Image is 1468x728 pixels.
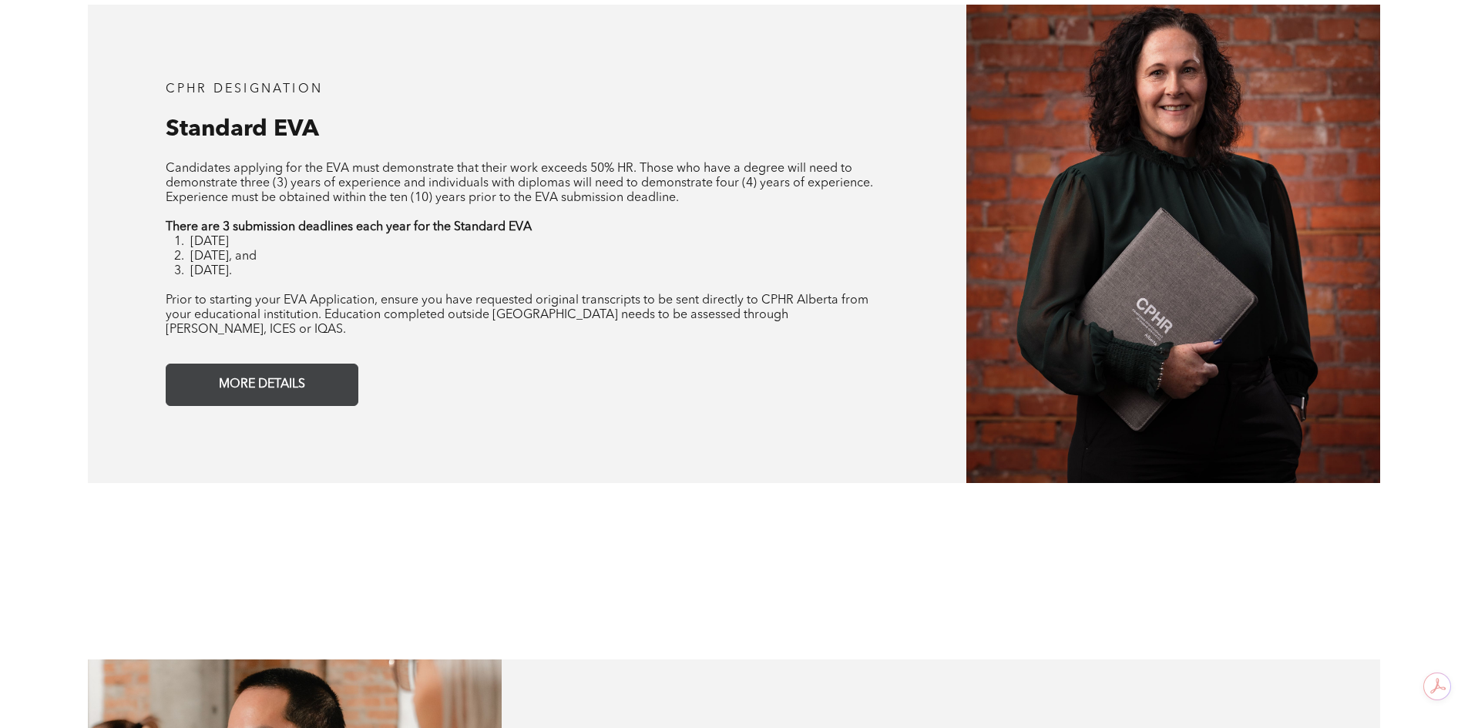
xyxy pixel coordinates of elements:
span: [DATE]. [190,265,232,277]
strong: There are 3 submission deadlines each year for the Standard EVA [166,221,532,233]
span: MORE DETAILS [213,370,311,400]
span: Prior to starting your EVA Application, ensure you have requested original transcripts to be sent... [166,294,868,336]
span: Standard EVA [166,118,319,141]
span: [DATE], and [190,250,257,263]
span: CPHR DESIGNATION [166,83,323,96]
a: MORE DETAILS [166,364,358,406]
span: [DATE] [190,236,229,248]
span: Candidates applying for the EVA must demonstrate that their work exceeds 50% HR. Those who have a... [166,163,873,204]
